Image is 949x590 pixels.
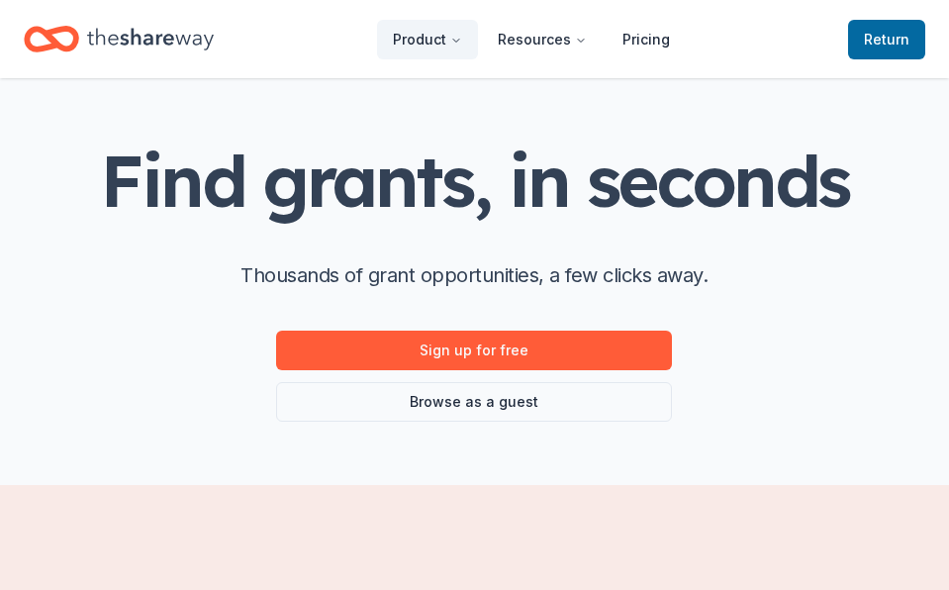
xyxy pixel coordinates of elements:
[276,331,672,370] a: Sign up for free
[607,20,686,59] a: Pricing
[100,142,848,220] h1: Find grants, in seconds
[276,382,672,422] a: Browse as a guest
[377,20,478,59] button: Product
[864,28,909,51] span: Return
[377,16,686,62] nav: Main
[240,259,708,291] p: Thousands of grant opportunities, a few clicks away.
[482,20,603,59] button: Resources
[848,20,925,59] a: Return
[24,16,214,62] a: Home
